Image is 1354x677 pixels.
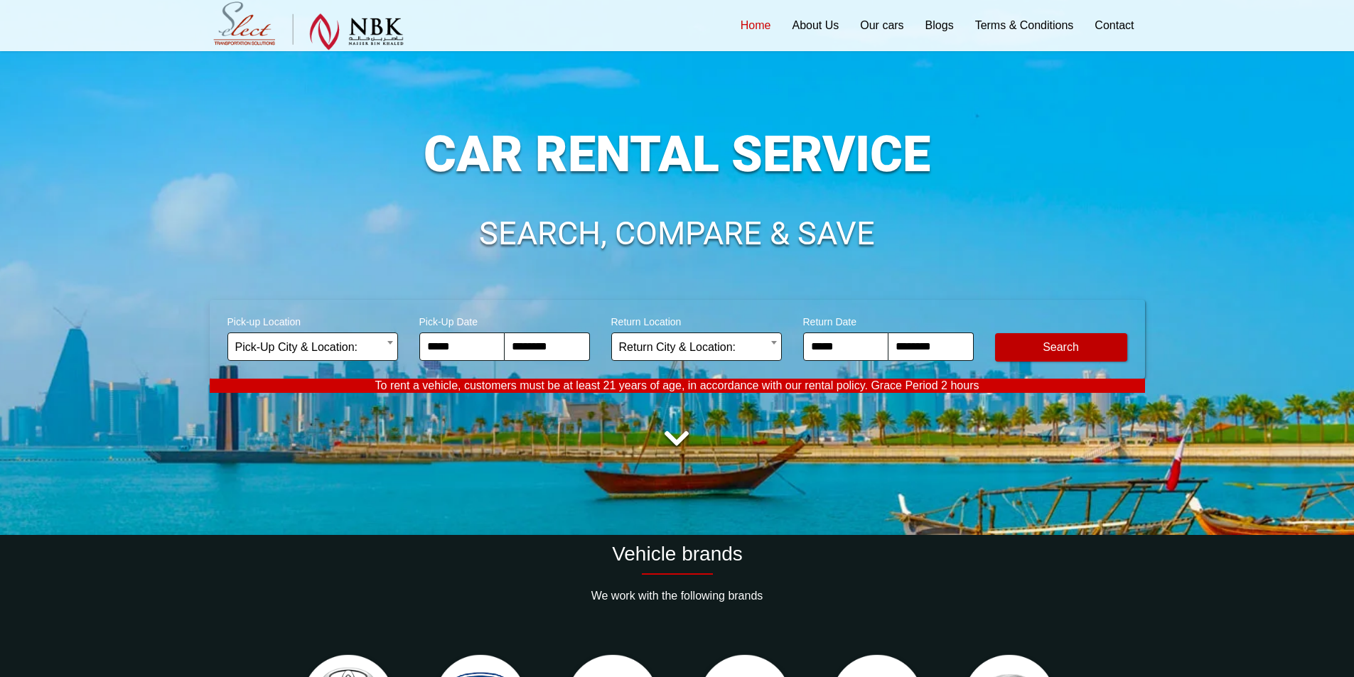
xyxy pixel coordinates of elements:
[235,333,390,362] span: Pick-Up City & Location:
[210,589,1145,603] p: We work with the following brands
[213,1,404,50] img: Select Rent a Car
[619,333,774,362] span: Return City & Location:
[227,307,398,332] span: Pick-up Location
[210,217,1145,250] h1: SEARCH, COMPARE & SAVE
[803,307,974,332] span: Return Date
[995,333,1127,362] button: Modify Search
[611,307,782,332] span: Return Location
[419,307,590,332] span: Pick-Up Date
[210,542,1145,566] h2: Vehicle brands
[210,379,1145,393] p: To rent a vehicle, customers must be at least 21 years of age, in accordance with our rental poli...
[227,332,398,361] span: Pick-Up City & Location:
[611,332,782,361] span: Return City & Location:
[210,129,1145,179] h1: CAR RENTAL SERVICE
